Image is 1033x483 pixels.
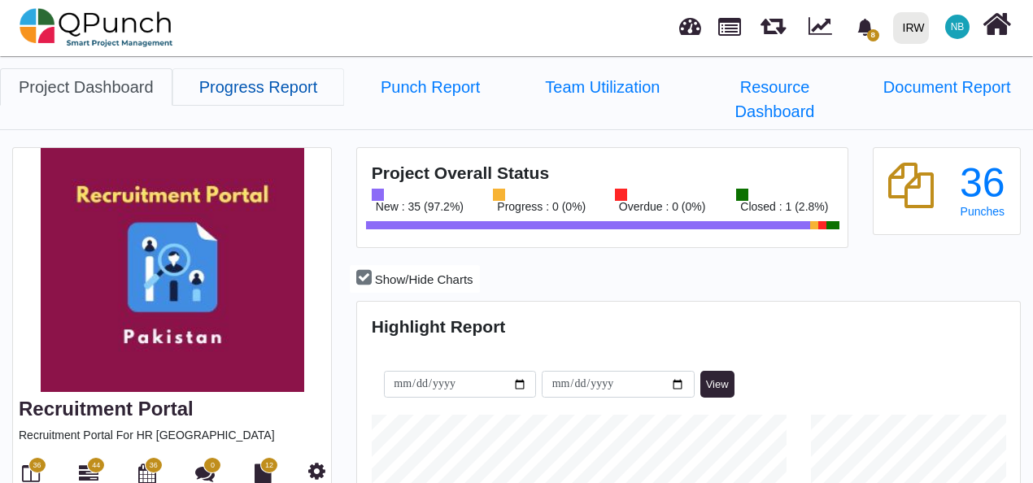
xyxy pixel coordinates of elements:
a: 44 [79,470,98,483]
button: Show/Hide Charts [350,265,479,294]
div: Overdue : 0 (0%) [615,201,706,213]
span: Punches [961,205,1005,218]
a: Team Utilization [516,68,689,106]
a: Punch Report [344,68,516,106]
span: Show/Hide Charts [375,272,473,286]
a: IRW [886,1,935,54]
span: 44 [92,460,100,472]
span: Dashboard [679,10,701,34]
i: Calendar [138,463,156,483]
a: Progress Report [172,68,345,106]
p: Recruitment Portal For HR [GEOGRAPHIC_DATA] [19,427,325,444]
img: qpunch-sp.fa6292f.png [20,3,173,52]
button: View [700,371,734,398]
span: 36 [33,460,41,472]
li: Recruitment Portal [516,68,689,129]
i: Document Library [255,463,272,483]
i: Punch Discussion [195,463,215,483]
i: Gantt [79,463,98,483]
span: Nabiha Batool [945,15,970,39]
i: Home [983,9,1011,40]
span: Projects [718,11,741,36]
div: Dynamic Report [800,1,847,54]
i: Board [22,463,40,483]
span: 0 [211,460,215,472]
span: 8 [867,29,879,41]
div: 36 [959,163,1005,203]
span: 36 [150,460,158,472]
a: 36 Punches [959,163,1005,218]
div: Progress : 0 (0%) [493,201,586,213]
svg: bell fill [856,19,874,36]
a: NB [935,1,979,53]
span: 12 [265,460,273,472]
span: NB [951,22,965,32]
a: Document Report [861,68,1033,106]
div: Notification [851,12,879,41]
div: New : 35 (97.2%) [372,201,464,213]
i: Project Settings [308,461,325,481]
div: Closed : 1 (2.8%) [736,201,828,213]
a: bell fill8 [847,1,887,52]
a: Resource Dashboard [689,68,861,130]
div: IRW [903,14,925,42]
a: Recruitment Portal [19,398,194,420]
span: Releases [761,8,786,35]
h4: Highlight Report [372,316,1006,337]
h4: Project Overall Status [372,163,834,183]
